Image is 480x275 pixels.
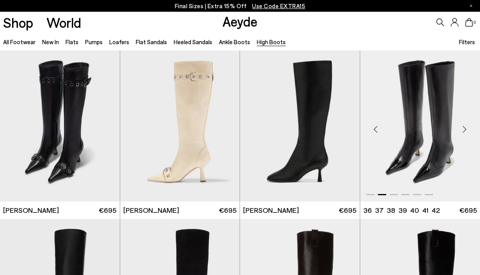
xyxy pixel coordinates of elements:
a: Flats [66,38,78,45]
span: €695 [99,205,116,215]
li: 41 [422,205,428,215]
div: 1 / 6 [120,50,240,201]
img: Catherine High Sock Boots [240,50,360,201]
a: [PERSON_NAME] €695 [240,201,360,219]
span: [PERSON_NAME] [123,205,179,215]
a: Flat Sandals [136,38,167,45]
p: Final Sizes | Extra 15% Off [175,1,306,11]
span: Filters [459,38,475,45]
a: Ankle Boots [219,38,250,45]
a: World [46,16,81,29]
span: [PERSON_NAME] [243,205,299,215]
a: High Boots [257,38,286,45]
div: Previous slide [364,117,388,141]
a: Loafers [109,38,129,45]
a: Next slide Previous slide [120,50,240,201]
a: 0 [465,18,473,27]
a: [PERSON_NAME] €695 [120,201,240,219]
li: 36 [363,205,372,215]
li: 37 [375,205,384,215]
li: 40 [410,205,419,215]
li: 38 [387,205,395,215]
ul: variant [363,205,437,215]
li: 42 [432,205,440,215]
span: €695 [339,205,356,215]
span: Navigate to /collections/ss25-final-sizes [252,2,305,9]
img: Vivian Eyelet High Boots [120,50,240,201]
a: All Footwear [3,38,36,45]
span: €695 [219,205,236,215]
span: [PERSON_NAME] [3,205,59,215]
div: Next slide [453,117,476,141]
a: Next slide Previous slide [240,50,360,201]
span: €695 [459,205,477,215]
a: Pumps [85,38,103,45]
a: Heeled Sandals [174,38,212,45]
div: 1 / 6 [240,50,360,201]
a: Aeyde [222,13,258,29]
a: New In [42,38,59,45]
li: 39 [398,205,407,215]
span: 0 [473,20,477,25]
a: Shop [3,16,33,29]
